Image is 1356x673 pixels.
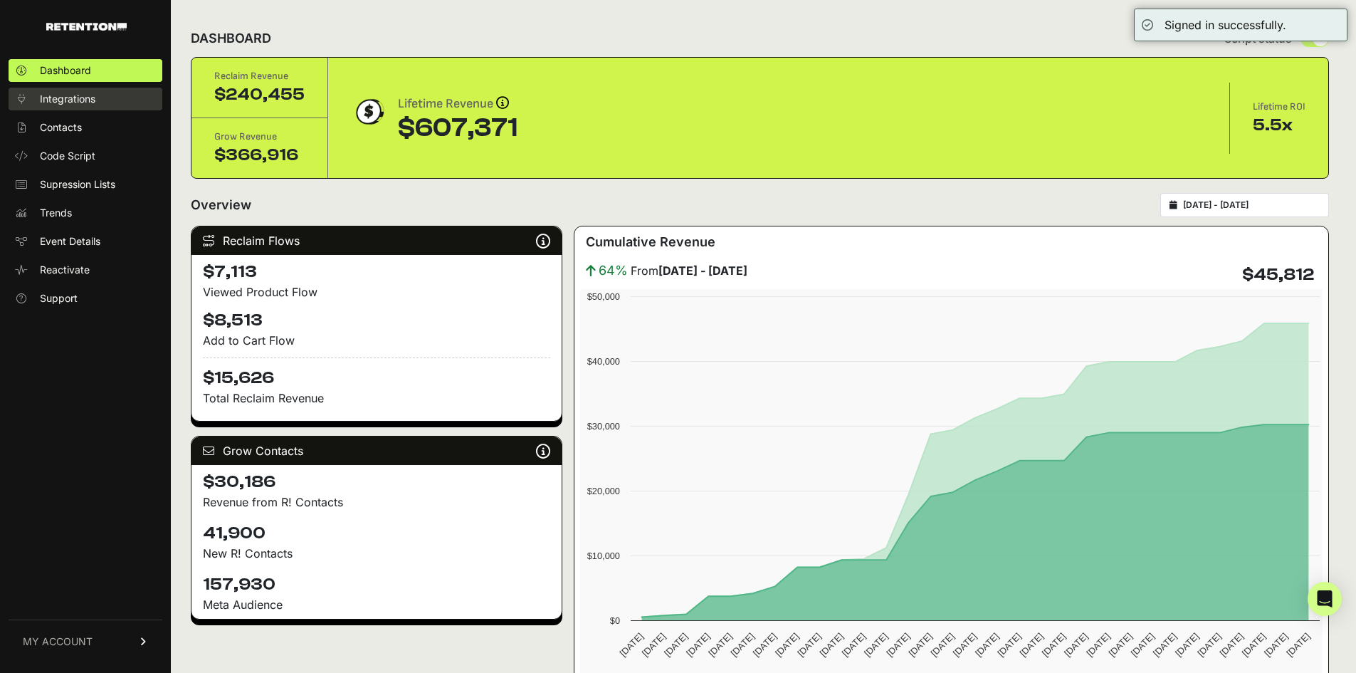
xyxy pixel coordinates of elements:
text: [DATE] [884,631,912,659]
div: 5.5x [1253,114,1305,137]
p: Revenue from R! Contacts [203,494,550,511]
text: [DATE] [1262,631,1290,659]
span: Code Script [40,149,95,163]
a: Contacts [9,116,162,139]
div: Signed in successfully. [1165,16,1286,33]
h4: $8,513 [203,309,550,332]
text: [DATE] [729,631,757,659]
a: Supression Lists [9,173,162,196]
span: Contacts [40,120,82,135]
text: $20,000 [587,486,620,496]
h4: 157,930 [203,573,550,596]
a: Dashboard [9,59,162,82]
div: Add to Cart Flow [203,332,550,349]
text: [DATE] [1151,631,1179,659]
div: Grow Contacts [191,437,562,465]
text: $0 [610,615,620,626]
h4: 41,900 [203,522,550,545]
text: [DATE] [1107,631,1135,659]
h3: Cumulative Revenue [586,232,715,252]
text: [DATE] [840,631,868,659]
img: Retention.com [46,23,127,31]
div: Reclaim Revenue [214,69,305,83]
span: From [631,262,747,279]
div: Meta Audience [203,596,550,613]
text: [DATE] [907,631,935,659]
a: Support [9,287,162,310]
a: Event Details [9,230,162,253]
text: [DATE] [1285,631,1313,659]
h4: $7,113 [203,261,550,283]
text: [DATE] [862,631,890,659]
strong: [DATE] - [DATE] [658,264,747,278]
span: Dashboard [40,63,91,78]
div: $240,455 [214,83,305,106]
img: dollar-coin-05c43ed7efb7bc0c12610022525b4bbbb207c7efeef5aecc26f025e68dcafac9.png [351,94,387,130]
text: [DATE] [1018,631,1046,659]
text: [DATE] [973,631,1001,659]
text: [DATE] [1062,631,1090,659]
span: Supression Lists [40,177,115,192]
h4: $45,812 [1242,264,1314,286]
h2: DASHBOARD [191,28,271,48]
p: New R! Contacts [203,545,550,562]
p: Total Reclaim Revenue [203,390,550,407]
div: Grow Revenue [214,130,305,144]
div: Open Intercom Messenger [1308,582,1342,616]
a: Code Script [9,145,162,167]
text: $50,000 [587,291,620,302]
text: [DATE] [662,631,690,659]
h2: Overview [191,195,251,215]
a: Trends [9,202,162,224]
div: Lifetime ROI [1253,100,1305,114]
text: $40,000 [587,356,620,367]
div: $607,371 [398,114,517,142]
text: [DATE] [996,631,1024,659]
text: [DATE] [1129,631,1157,659]
text: [DATE] [1040,631,1068,659]
text: [DATE] [1218,631,1246,659]
text: [DATE] [796,631,824,659]
h4: $30,186 [203,471,550,494]
text: [DATE] [929,631,957,659]
a: MY ACCOUNT [9,620,162,663]
div: $366,916 [214,144,305,167]
text: [DATE] [951,631,979,659]
span: Event Details [40,234,100,249]
div: Viewed Product Flow [203,283,550,301]
span: Support [40,291,78,306]
span: Trends [40,206,72,220]
a: Reactivate [9,259,162,281]
text: [DATE] [1173,631,1201,659]
h4: $15,626 [203,358,550,390]
text: [DATE] [818,631,846,659]
span: 64% [599,261,628,281]
span: Reactivate [40,263,90,277]
text: [DATE] [640,631,668,659]
text: $30,000 [587,421,620,432]
text: [DATE] [1196,631,1224,659]
text: [DATE] [618,631,646,659]
a: Integrations [9,88,162,110]
text: [DATE] [1085,631,1113,659]
div: Reclaim Flows [191,226,562,255]
text: [DATE] [1240,631,1268,659]
span: MY ACCOUNT [23,635,93,649]
text: $10,000 [587,551,620,561]
span: Integrations [40,92,95,106]
text: [DATE] [773,631,801,659]
text: [DATE] [684,631,712,659]
text: [DATE] [707,631,735,659]
text: [DATE] [751,631,779,659]
div: Lifetime Revenue [398,94,517,114]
